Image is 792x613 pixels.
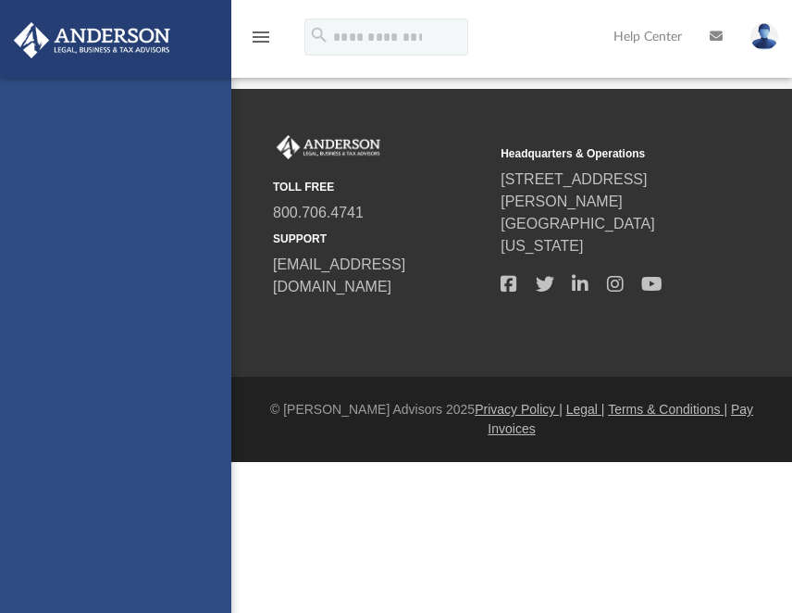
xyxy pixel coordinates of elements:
[309,25,329,45] i: search
[8,22,176,58] img: Anderson Advisors Platinum Portal
[273,135,384,159] img: Anderson Advisors Platinum Portal
[475,402,563,417] a: Privacy Policy |
[231,400,792,439] div: © [PERSON_NAME] Advisors 2025
[273,179,488,195] small: TOLL FREE
[501,145,715,162] small: Headquarters & Operations
[501,171,647,209] a: [STREET_ADDRESS][PERSON_NAME]
[250,35,272,48] a: menu
[608,402,727,417] a: Terms & Conditions |
[273,205,364,220] a: 800.706.4741
[566,402,605,417] a: Legal |
[273,256,405,294] a: [EMAIL_ADDRESS][DOMAIN_NAME]
[750,23,778,50] img: User Pic
[273,231,488,247] small: SUPPORT
[501,216,655,254] a: [GEOGRAPHIC_DATA][US_STATE]
[250,26,272,48] i: menu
